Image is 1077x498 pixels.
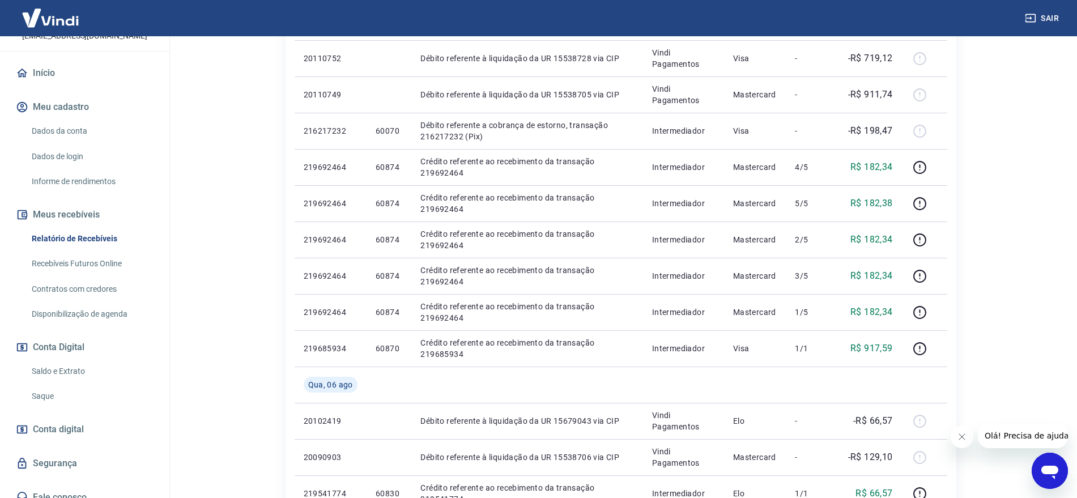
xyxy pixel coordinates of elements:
p: Débito referente à liquidação da UR 15538728 via CIP [420,53,633,64]
p: Intermediador [652,307,715,318]
p: 60874 [376,234,402,245]
p: Mastercard [733,198,777,209]
p: 219692464 [304,161,357,173]
p: Intermediador [652,161,715,173]
button: Meus recebíveis [14,202,156,227]
p: Mastercard [733,270,777,282]
p: - [795,89,828,100]
p: 1/5 [795,307,828,318]
p: 219692464 [304,270,357,282]
a: Saldo e Extrato [27,360,156,383]
iframe: Button to launch messaging window [1032,453,1068,489]
button: Sair [1023,8,1063,29]
p: 219692464 [304,307,357,318]
p: Vindi Pagamentos [652,410,715,432]
p: Intermediador [652,343,715,354]
a: Informe de rendimentos [27,170,156,193]
p: Crédito referente ao recebimento da transação 219692464 [420,301,633,324]
p: Crédito referente ao recebimento da transação 219692464 [420,156,633,178]
p: Mastercard [733,161,777,173]
p: -R$ 66,57 [853,414,893,428]
p: Intermediador [652,125,715,137]
p: -R$ 198,47 [848,124,893,138]
p: 20110749 [304,89,357,100]
p: Vindi Pagamentos [652,83,715,106]
p: 2/5 [795,234,828,245]
p: 219685934 [304,343,357,354]
p: Vindi Pagamentos [652,47,715,70]
p: [EMAIL_ADDRESS][DOMAIN_NAME] [22,30,147,42]
p: 3/5 [795,270,828,282]
p: - [795,452,828,463]
p: Crédito referente ao recebimento da transação 219692464 [420,228,633,251]
a: Disponibilização de agenda [27,303,156,326]
a: Relatório de Recebíveis [27,227,156,250]
p: Elo [733,415,777,427]
a: Recebíveis Futuros Online [27,252,156,275]
p: Visa [733,53,777,64]
p: 219692464 [304,234,357,245]
p: Visa [733,125,777,137]
a: Dados da conta [27,120,156,143]
p: R$ 182,34 [850,305,893,319]
a: Contratos com credores [27,278,156,301]
p: Intermediador [652,198,715,209]
p: - [795,415,828,427]
p: Débito referente à liquidação da UR 15538706 via CIP [420,452,633,463]
a: Saque [27,385,156,408]
p: -R$ 129,10 [848,450,893,464]
p: R$ 182,34 [850,233,893,246]
span: Conta digital [33,422,84,437]
p: 60874 [376,270,402,282]
p: 60874 [376,307,402,318]
img: Vindi [14,1,87,35]
p: Mastercard [733,452,777,463]
p: R$ 182,34 [850,160,893,174]
p: Débito referente à liquidação da UR 15679043 via CIP [420,415,633,427]
a: Dados de login [27,145,156,168]
p: 219692464 [304,198,357,209]
a: Conta digital [14,417,156,442]
p: Visa [733,343,777,354]
p: 60874 [376,198,402,209]
p: R$ 917,59 [850,342,893,355]
p: 20102419 [304,415,357,427]
a: Início [14,61,156,86]
p: Crédito referente ao recebimento da transação 219692464 [420,265,633,287]
p: 60874 [376,161,402,173]
p: 1/1 [795,343,828,354]
p: 216217232 [304,125,357,137]
p: 20090903 [304,452,357,463]
button: Conta Digital [14,335,156,360]
p: 20110752 [304,53,357,64]
iframe: Close message [951,425,973,448]
p: 5/5 [795,198,828,209]
span: Olá! Precisa de ajuda? [7,8,95,17]
p: Vindi Pagamentos [652,446,715,469]
p: Mastercard [733,234,777,245]
p: 60870 [376,343,402,354]
iframe: Message from company [978,423,1068,448]
p: R$ 182,34 [850,269,893,283]
p: Mastercard [733,89,777,100]
p: Débito referente à liquidação da UR 15538705 via CIP [420,89,633,100]
span: Qua, 06 ago [308,379,353,390]
p: 4/5 [795,161,828,173]
p: Débito referente a cobrança de estorno, transação 216217232 (Pix) [420,120,633,142]
p: R$ 182,38 [850,197,893,210]
p: Intermediador [652,270,715,282]
p: -R$ 911,74 [848,88,893,101]
p: -R$ 719,12 [848,52,893,65]
p: Crédito referente ao recebimento da transação 219685934 [420,337,633,360]
p: Intermediador [652,234,715,245]
p: Crédito referente ao recebimento da transação 219692464 [420,192,633,215]
p: - [795,53,828,64]
button: Meu cadastro [14,95,156,120]
p: - [795,125,828,137]
p: 60070 [376,125,402,137]
p: Mastercard [733,307,777,318]
a: Segurança [14,451,156,476]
